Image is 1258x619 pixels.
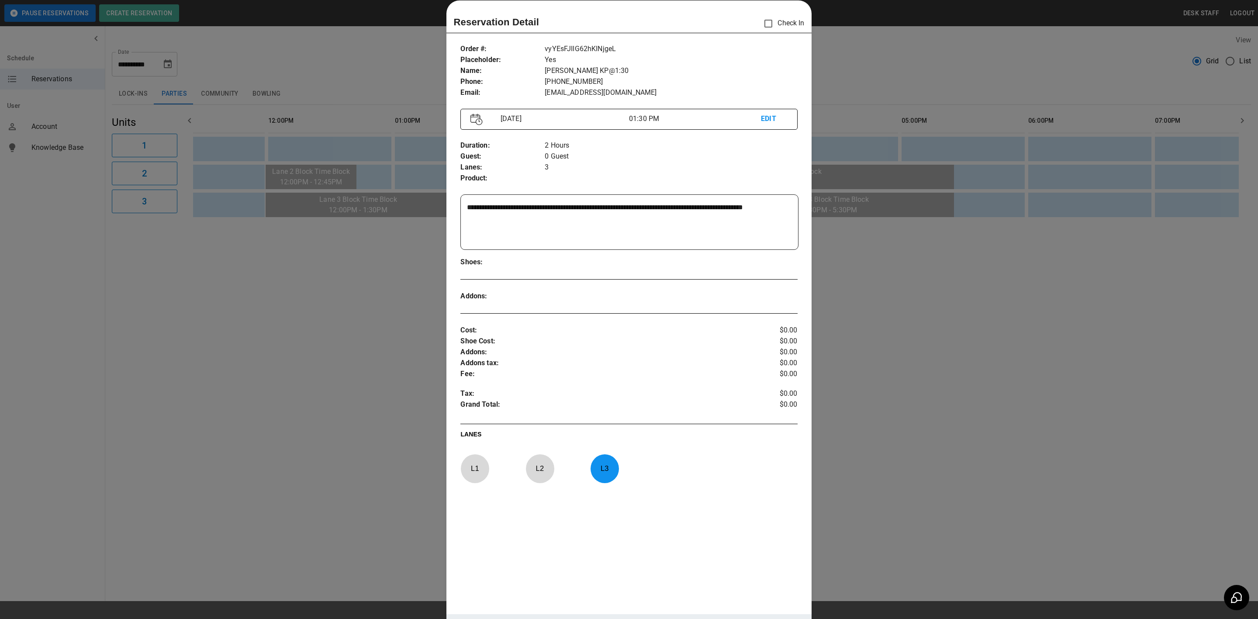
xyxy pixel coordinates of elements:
p: Yes [545,55,797,66]
p: 01:30 PM [629,114,761,124]
p: [EMAIL_ADDRESS][DOMAIN_NAME] [545,87,797,98]
p: Shoes : [460,257,545,268]
p: Fee : [460,369,741,380]
p: $0.00 [741,388,798,399]
p: EDIT [761,114,787,124]
p: $0.00 [741,369,798,380]
p: L 1 [460,458,489,479]
p: $0.00 [741,358,798,369]
p: Email : [460,87,545,98]
p: 3 [545,162,797,173]
p: vyYEsFJIIG62hKINjgeL [545,44,797,55]
p: Tax : [460,388,741,399]
p: Duration : [460,140,545,151]
p: [PERSON_NAME] KP@1:30 [545,66,797,76]
p: Phone : [460,76,545,87]
p: $0.00 [741,325,798,336]
p: Addons : [460,347,741,358]
p: Product : [460,173,545,184]
p: Grand Total : [460,399,741,412]
p: Check In [759,14,804,33]
p: [DATE] [497,114,629,124]
p: Cost : [460,325,741,336]
p: $0.00 [741,336,798,347]
p: Addons : [460,291,545,302]
p: Placeholder : [460,55,545,66]
p: L 3 [590,458,619,479]
p: [PHONE_NUMBER] [545,76,797,87]
p: Addons tax : [460,358,741,369]
p: Guest : [460,151,545,162]
p: $0.00 [741,347,798,358]
p: LANES [460,430,797,442]
p: Name : [460,66,545,76]
p: 0 Guest [545,151,797,162]
p: L 2 [525,458,554,479]
img: Vector [470,114,483,125]
p: Reservation Detail [453,15,539,29]
p: $0.00 [741,399,798,412]
p: Shoe Cost : [460,336,741,347]
p: Lanes : [460,162,545,173]
p: Order # : [460,44,545,55]
p: 2 Hours [545,140,797,151]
